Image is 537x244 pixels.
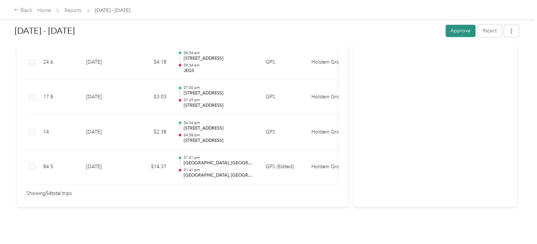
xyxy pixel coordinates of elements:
a: Home [37,7,51,13]
td: Holstein Group [306,150,359,185]
td: GPS [260,115,306,150]
td: $2.38 [130,115,172,150]
td: [DATE] [81,150,130,185]
td: 24.6 [38,45,81,80]
p: 01:41 pm [183,167,254,172]
p: [GEOGRAPHIC_DATA], [GEOGRAPHIC_DATA] [183,172,254,179]
p: 08:54 am [183,51,254,55]
td: [DATE] [81,80,130,115]
td: 14 [38,115,81,150]
div: Back [14,6,32,15]
button: Approve [446,25,475,37]
a: Reports [64,7,82,13]
td: 17.8 [38,80,81,115]
p: [STREET_ADDRESS] [183,103,254,109]
p: [GEOGRAPHIC_DATA], [GEOGRAPHIC_DATA], BS48 3DY, [GEOGRAPHIC_DATA] [183,160,254,166]
td: [DATE] [81,45,130,80]
td: $4.18 [130,45,172,80]
h1: Aug 1 - 31, 2025 [15,22,441,39]
p: [STREET_ADDRESS] [183,90,254,97]
p: 07:00 pm [183,85,254,90]
p: 04:58 pm [183,133,254,138]
td: GPS [260,45,306,80]
td: Holstein Group [306,45,359,80]
td: $14.37 [130,150,172,185]
td: Holstein Group [306,115,359,150]
p: [STREET_ADDRESS] [183,125,254,132]
td: GPS (Edited) [260,150,306,185]
td: [DATE] [81,115,130,150]
td: $3.03 [130,80,172,115]
p: 07:29 pm [183,98,254,103]
p: 04:34 pm [183,120,254,125]
p: 01:41 pm [183,155,254,160]
span: Showing 54 total trips [26,190,72,197]
td: GPS [260,80,306,115]
p: [STREET_ADDRESS] [183,138,254,144]
button: Reject [478,25,501,37]
span: [DATE] - [DATE] [95,7,130,14]
td: 84.5 [38,150,81,185]
p: [STREET_ADDRESS] [183,55,254,62]
td: Holstein Group [306,80,359,115]
p: 09:34 am [183,63,254,68]
iframe: Everlance-gr Chat Button Frame [498,205,537,244]
p: JEGS [183,68,254,74]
